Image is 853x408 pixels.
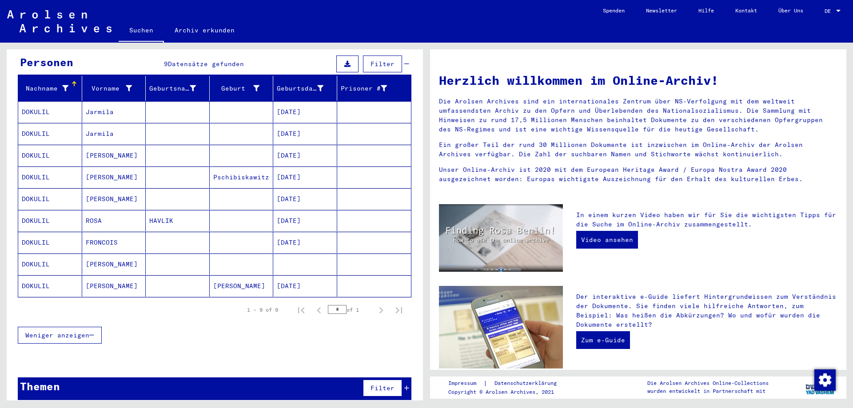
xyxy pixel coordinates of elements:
[82,123,146,144] mat-cell: Jarmila
[273,123,337,144] mat-cell: [DATE]
[22,84,68,93] div: Nachname
[210,275,274,297] mat-cell: [PERSON_NAME]
[149,84,196,93] div: Geburtsname
[210,166,274,188] mat-cell: Pschibiskawitz
[576,331,630,349] a: Zum e-Guide
[20,378,60,394] div: Themen
[18,123,82,144] mat-cell: DOKULIL
[363,55,402,72] button: Filter
[448,379,483,388] a: Impressum
[18,145,82,166] mat-cell: DOKULIL
[273,166,337,188] mat-cell: [DATE]
[273,101,337,123] mat-cell: [DATE]
[213,81,273,95] div: Geburt‏
[82,166,146,188] mat-cell: [PERSON_NAME]
[439,140,837,159] p: Ein großer Teil der rund 30 Millionen Dokumente ist inzwischen im Online-Archiv der Arolsen Archi...
[18,166,82,188] mat-cell: DOKULIL
[18,188,82,210] mat-cell: DOKULIL
[814,369,835,390] div: Zustimmung ändern
[86,84,132,93] div: Vorname
[825,8,834,14] span: DE
[439,97,837,134] p: Die Arolsen Archives sind ein internationales Zentrum über NS-Verfolgung mit dem weltweit umfasse...
[82,210,146,231] mat-cell: ROSA
[22,81,82,95] div: Nachname
[273,76,337,101] mat-header-cell: Geburtsdatum
[247,306,278,314] div: 1 – 9 of 9
[82,275,146,297] mat-cell: [PERSON_NAME]
[576,231,638,249] a: Video ansehen
[439,71,837,90] h1: Herzlich willkommen im Online-Archiv!
[372,301,390,319] button: Next page
[576,210,837,229] p: In einem kurzen Video haben wir für Sie die wichtigsten Tipps für die Suche im Online-Archiv zusa...
[273,232,337,253] mat-cell: [DATE]
[86,81,146,95] div: Vorname
[277,84,323,93] div: Geburtsdatum
[210,76,274,101] mat-header-cell: Geburt‏
[363,380,402,396] button: Filter
[7,10,112,32] img: Arolsen_neg.svg
[647,387,769,395] p: wurden entwickelt in Partnerschaft mit
[18,232,82,253] mat-cell: DOKULIL
[273,145,337,166] mat-cell: [DATE]
[18,101,82,123] mat-cell: DOKULIL
[146,76,210,101] mat-header-cell: Geburtsname
[804,376,837,398] img: yv_logo.png
[341,84,387,93] div: Prisoner #
[390,301,408,319] button: Last page
[82,254,146,275] mat-cell: [PERSON_NAME]
[277,81,337,95] div: Geburtsdatum
[82,145,146,166] mat-cell: [PERSON_NAME]
[119,20,164,43] a: Suchen
[439,286,563,368] img: eguide.jpg
[273,188,337,210] mat-cell: [DATE]
[82,101,146,123] mat-cell: Jarmila
[18,76,82,101] mat-header-cell: Nachname
[814,369,836,391] img: Zustimmung ändern
[25,331,89,339] span: Weniger anzeigen
[18,327,102,344] button: Weniger anzeigen
[18,254,82,275] mat-cell: DOKULIL
[439,165,837,184] p: Unser Online-Archiv ist 2020 mit dem European Heritage Award / Europa Nostra Award 2020 ausgezeic...
[20,54,73,70] div: Personen
[371,60,395,68] span: Filter
[164,20,245,41] a: Archiv erkunden
[82,76,146,101] mat-header-cell: Vorname
[149,81,209,95] div: Geburtsname
[82,188,146,210] mat-cell: [PERSON_NAME]
[448,388,567,396] p: Copyright © Arolsen Archives, 2021
[82,232,146,253] mat-cell: FRONCOIS
[292,301,310,319] button: First page
[371,384,395,392] span: Filter
[647,379,769,387] p: Die Arolsen Archives Online-Collections
[213,84,260,93] div: Geburt‏
[439,204,563,272] img: video.jpg
[273,210,337,231] mat-cell: [DATE]
[328,305,372,314] div: of 1
[337,76,411,101] mat-header-cell: Prisoner #
[310,301,328,319] button: Previous page
[164,60,168,68] span: 9
[273,275,337,297] mat-cell: [DATE]
[18,275,82,297] mat-cell: DOKULIL
[487,379,567,388] a: Datenschutzerklärung
[576,292,837,329] p: Der interaktive e-Guide liefert Hintergrundwissen zum Verständnis der Dokumente. Sie finden viele...
[146,210,210,231] mat-cell: HAVLIK
[168,60,244,68] span: Datensätze gefunden
[341,81,401,95] div: Prisoner #
[448,379,567,388] div: |
[18,210,82,231] mat-cell: DOKULIL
